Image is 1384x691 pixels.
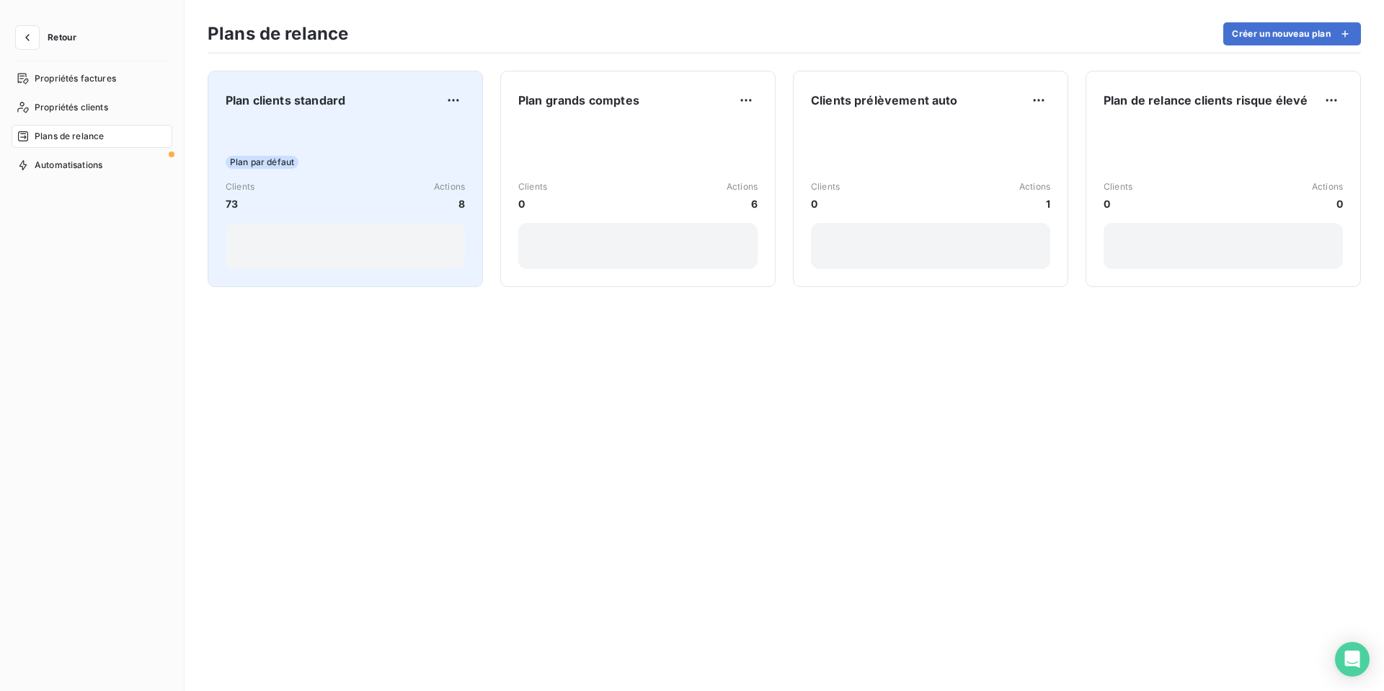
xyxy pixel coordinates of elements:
[518,92,639,109] span: Plan grands comptes
[1104,180,1132,193] span: Clients
[1312,196,1343,211] span: 0
[1312,180,1343,193] span: Actions
[12,26,88,49] button: Retour
[1223,22,1361,45] button: Créer un nouveau plan
[226,156,298,169] span: Plan par défaut
[35,101,108,114] span: Propriétés clients
[208,21,348,47] h3: Plans de relance
[35,159,102,172] span: Automatisations
[1335,642,1370,677] div: Open Intercom Messenger
[518,196,547,211] span: 0
[434,180,465,193] span: Actions
[1104,92,1308,109] span: Plan de relance clients risque élevé
[12,96,172,119] a: Propriétés clients
[12,125,172,148] a: Plans de relance
[518,180,547,193] span: Clients
[48,33,76,42] span: Retour
[226,196,254,211] span: 73
[12,154,172,177] a: Automatisations
[811,196,840,211] span: 0
[12,67,172,90] a: Propriétés factures
[35,130,104,143] span: Plans de relance
[811,92,958,109] span: Clients prélèvement auto
[35,72,116,85] span: Propriétés factures
[1019,196,1050,211] span: 1
[226,180,254,193] span: Clients
[434,196,465,211] span: 8
[226,92,345,109] span: Plan clients standard
[811,180,840,193] span: Clients
[727,196,758,211] span: 6
[727,180,758,193] span: Actions
[1019,180,1050,193] span: Actions
[1104,196,1132,211] span: 0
